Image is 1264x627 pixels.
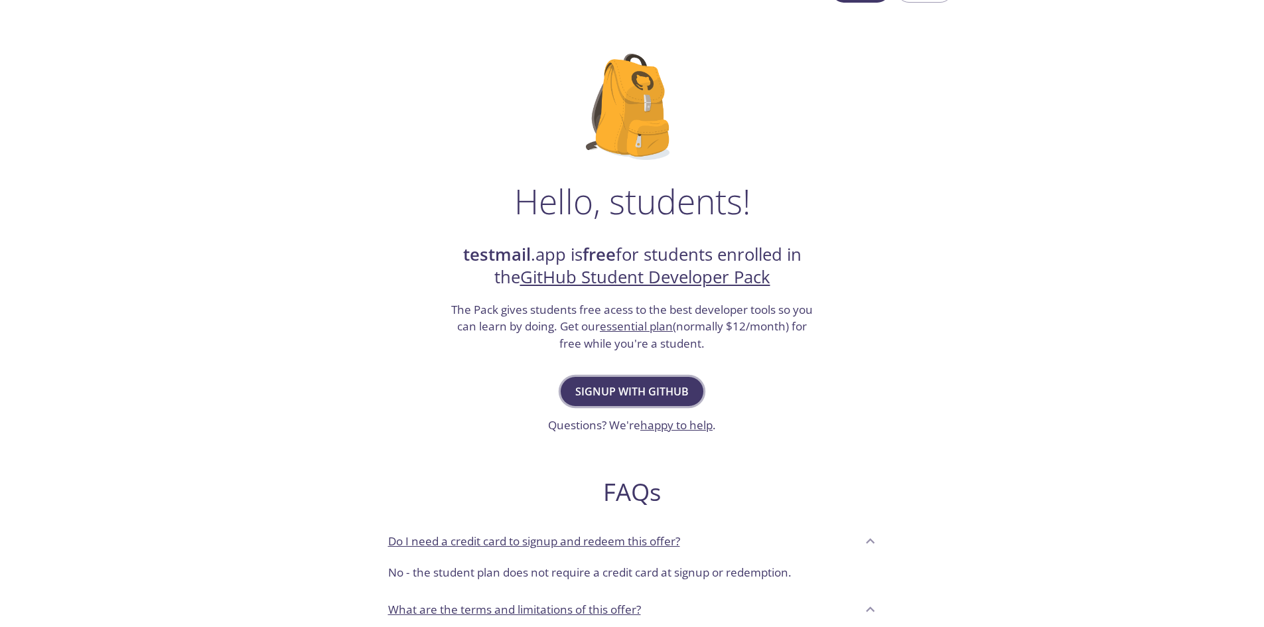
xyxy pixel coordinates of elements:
[463,243,531,266] strong: testmail
[378,477,887,507] h2: FAQs
[586,54,678,160] img: github-student-backpack.png
[388,601,641,618] p: What are the terms and limitations of this offer?
[378,523,887,559] div: Do I need a credit card to signup and redeem this offer?
[583,243,616,266] strong: free
[548,417,716,434] h3: Questions? We're .
[575,382,689,401] span: Signup with GitHub
[388,533,680,550] p: Do I need a credit card to signup and redeem this offer?
[450,244,815,289] h2: .app is for students enrolled in the
[600,318,673,334] a: essential plan
[388,564,877,581] p: No - the student plan does not require a credit card at signup or redemption.
[450,301,815,352] h3: The Pack gives students free acess to the best developer tools so you can learn by doing. Get our...
[561,377,703,406] button: Signup with GitHub
[378,559,887,592] div: Do I need a credit card to signup and redeem this offer?
[640,417,713,433] a: happy to help
[520,265,770,289] a: GitHub Student Developer Pack
[514,181,750,221] h1: Hello, students!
